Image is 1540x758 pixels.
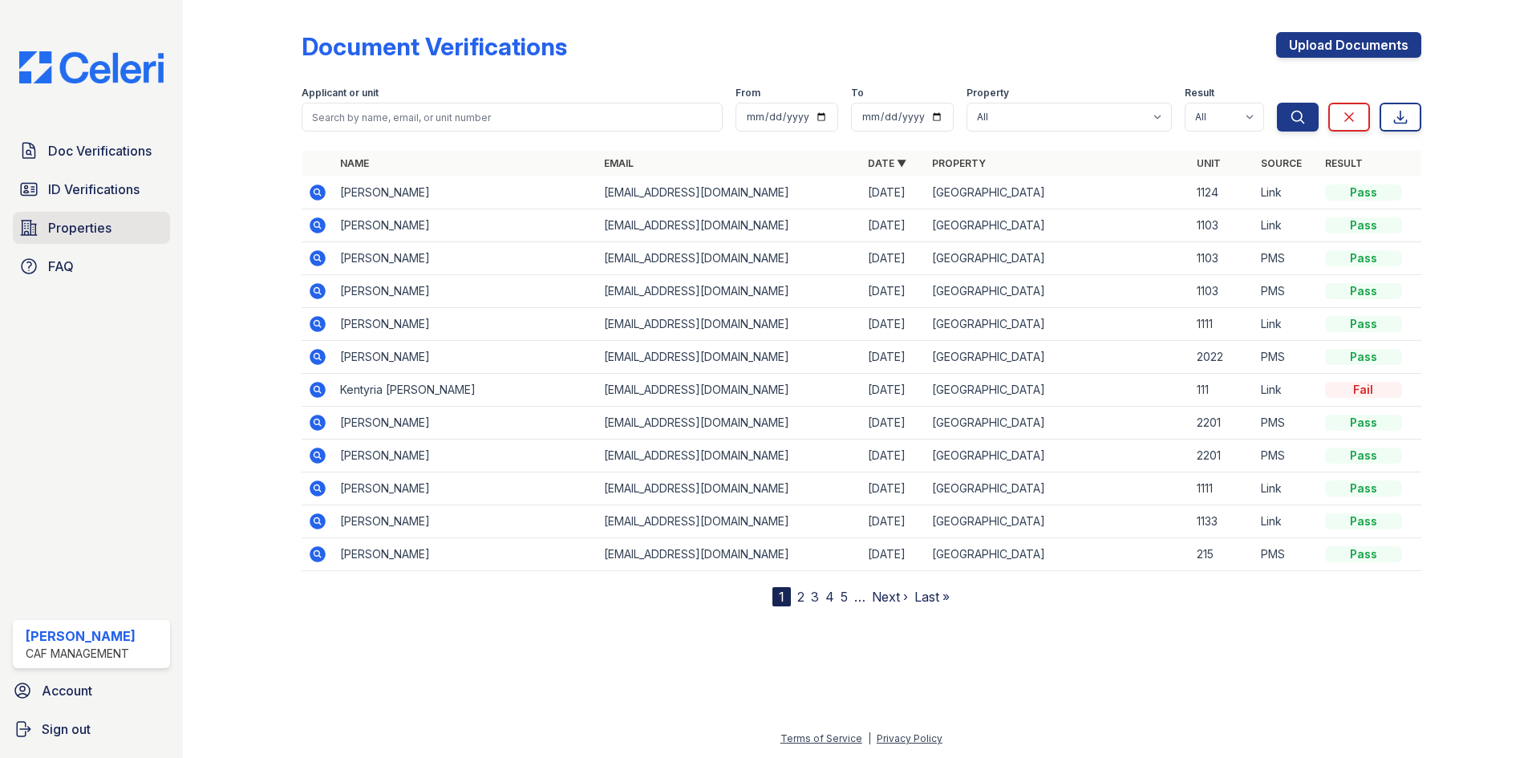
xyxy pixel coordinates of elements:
td: PMS [1254,242,1319,275]
td: [EMAIL_ADDRESS][DOMAIN_NAME] [598,407,861,440]
a: 4 [825,589,834,605]
a: Last » [914,589,950,605]
a: Privacy Policy [877,732,942,744]
td: 1103 [1190,209,1254,242]
a: Property [932,157,986,169]
td: [GEOGRAPHIC_DATA] [926,308,1189,341]
td: [GEOGRAPHIC_DATA] [926,472,1189,505]
a: Properties [13,212,170,244]
div: Pass [1325,184,1402,201]
label: Property [967,87,1009,99]
td: Link [1254,374,1319,407]
td: [EMAIL_ADDRESS][DOMAIN_NAME] [598,538,861,571]
td: PMS [1254,275,1319,308]
a: Next › [872,589,908,605]
td: [DATE] [861,341,926,374]
div: Pass [1325,415,1402,431]
td: [GEOGRAPHIC_DATA] [926,275,1189,308]
div: Pass [1325,316,1402,332]
a: Account [6,675,176,707]
a: Doc Verifications [13,135,170,167]
div: Pass [1325,513,1402,529]
a: Name [340,157,369,169]
td: [GEOGRAPHIC_DATA] [926,209,1189,242]
a: Unit [1197,157,1221,169]
a: 5 [841,589,848,605]
a: Terms of Service [780,732,862,744]
label: Result [1185,87,1214,99]
td: [GEOGRAPHIC_DATA] [926,341,1189,374]
td: [EMAIL_ADDRESS][DOMAIN_NAME] [598,275,861,308]
img: CE_Logo_Blue-a8612792a0a2168367f1c8372b55b34899dd931a85d93a1a3d3e32e68fde9ad4.png [6,51,176,83]
td: [PERSON_NAME] [334,505,598,538]
a: Result [1325,157,1363,169]
span: ID Verifications [48,180,140,199]
td: [GEOGRAPHIC_DATA] [926,407,1189,440]
div: Pass [1325,480,1402,497]
td: [PERSON_NAME] [334,407,598,440]
td: 1111 [1190,472,1254,505]
a: Upload Documents [1276,32,1421,58]
td: [EMAIL_ADDRESS][DOMAIN_NAME] [598,505,861,538]
a: FAQ [13,250,170,282]
td: [EMAIL_ADDRESS][DOMAIN_NAME] [598,308,861,341]
div: Pass [1325,349,1402,365]
td: 2022 [1190,341,1254,374]
span: FAQ [48,257,74,276]
td: 1103 [1190,275,1254,308]
td: [GEOGRAPHIC_DATA] [926,374,1189,407]
td: [PERSON_NAME] [334,472,598,505]
td: [PERSON_NAME] [334,209,598,242]
td: [EMAIL_ADDRESS][DOMAIN_NAME] [598,209,861,242]
td: Link [1254,209,1319,242]
td: [DATE] [861,308,926,341]
div: Pass [1325,448,1402,464]
td: [DATE] [861,242,926,275]
td: [GEOGRAPHIC_DATA] [926,538,1189,571]
td: [EMAIL_ADDRESS][DOMAIN_NAME] [598,176,861,209]
td: 2201 [1190,407,1254,440]
div: CAF Management [26,646,136,662]
span: … [854,587,865,606]
div: Fail [1325,382,1402,398]
td: PMS [1254,341,1319,374]
td: PMS [1254,440,1319,472]
label: Applicant or unit [302,87,379,99]
td: [GEOGRAPHIC_DATA] [926,440,1189,472]
td: [DATE] [861,538,926,571]
td: [DATE] [861,407,926,440]
td: [PERSON_NAME] [334,242,598,275]
div: Pass [1325,546,1402,562]
a: 3 [811,589,819,605]
td: 2201 [1190,440,1254,472]
td: [DATE] [861,209,926,242]
td: [DATE] [861,374,926,407]
td: [GEOGRAPHIC_DATA] [926,242,1189,275]
label: To [851,87,864,99]
a: Email [604,157,634,169]
div: [PERSON_NAME] [26,626,136,646]
a: Sign out [6,713,176,745]
a: Date ▼ [868,157,906,169]
td: [EMAIL_ADDRESS][DOMAIN_NAME] [598,374,861,407]
div: Document Verifications [302,32,567,61]
a: Source [1261,157,1302,169]
label: From [736,87,760,99]
div: Pass [1325,250,1402,266]
a: 2 [797,589,804,605]
td: [DATE] [861,440,926,472]
td: 215 [1190,538,1254,571]
td: PMS [1254,407,1319,440]
td: [DATE] [861,505,926,538]
td: [DATE] [861,472,926,505]
td: Link [1254,308,1319,341]
td: 1124 [1190,176,1254,209]
td: 111 [1190,374,1254,407]
td: [GEOGRAPHIC_DATA] [926,176,1189,209]
span: Doc Verifications [48,141,152,160]
input: Search by name, email, or unit number [302,103,723,132]
td: [PERSON_NAME] [334,440,598,472]
div: Pass [1325,283,1402,299]
td: 1111 [1190,308,1254,341]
